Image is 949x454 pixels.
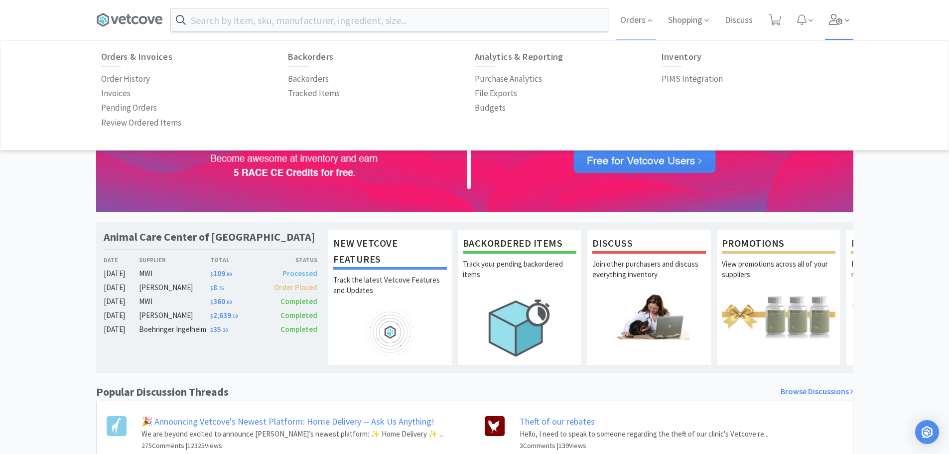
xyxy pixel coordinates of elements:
[475,72,542,86] a: Purchase Analytics
[288,52,475,62] h6: Backorders
[716,230,841,365] a: PromotionsView promotions across all of your suppliers
[141,440,444,451] h6: 275 Comments | 12325 Views
[722,294,835,339] img: hero_promotions.png
[274,283,317,292] span: Order Placed
[722,259,835,294] p: View promotions across all of your suppliers
[104,309,139,321] div: [DATE]
[141,416,434,427] a: 🎉 Announcing Vetcove's Newest Platform: Home Delivery -- Ask Us Anything!
[139,323,210,335] div: Boehringer Ingelheim
[101,72,150,86] a: Order History
[333,275,447,309] p: Track the latest Vetcove Features and Updates
[101,86,131,101] a: Invoices
[139,268,210,280] div: MWI
[104,323,139,335] div: [DATE]
[171,8,608,31] input: Search by item, sku, manufacturer, ingredient, size...
[104,255,139,265] div: Date
[104,268,139,280] div: [DATE]
[104,296,318,307] a: [DATE]MWI$360.00Completed
[210,283,224,292] span: 8
[139,309,210,321] div: [PERSON_NAME]
[722,235,835,254] h1: Promotions
[217,285,224,292] span: . 75
[288,86,340,101] a: Tracked Items
[288,87,340,100] p: Tracked Items
[280,310,317,320] span: Completed
[520,416,595,427] a: Theft of our rebates
[282,269,317,278] span: Processed
[210,310,238,320] span: 2,639
[104,282,139,294] div: [DATE]
[104,296,139,307] div: [DATE]
[101,52,288,62] h6: Orders & Invoices
[221,327,228,333] span: . 30
[475,52,662,62] h6: Analytics & Reporting
[139,255,210,265] div: Supplier
[288,72,329,86] a: Backorders
[225,299,232,305] span: . 00
[475,87,517,100] p: File Exports
[104,230,315,244] h1: Animal Care Center of [GEOGRAPHIC_DATA]
[587,230,711,365] a: DiscussJoin other purchasers and discuss everything inventory
[662,72,723,86] a: PIMS Integration
[210,313,213,319] span: $
[662,52,848,62] h6: Inventory
[463,259,576,294] p: Track your pending backordered items
[210,255,264,265] div: Total
[96,383,229,401] h1: Popular Discussion Threads
[104,323,318,335] a: [DATE]Boehringer Ingelheim$35.30Completed
[721,16,757,25] a: Discuss
[463,235,576,254] h1: Backordered Items
[231,313,238,319] span: . 19
[210,297,232,306] span: 360
[280,297,317,306] span: Completed
[104,282,318,294] a: [DATE][PERSON_NAME]$8.75Order Placed
[463,294,576,362] img: hero_backorders.png
[210,285,213,292] span: $
[457,230,582,365] a: Backordered ItemsTrack your pending backordered items
[333,309,447,355] img: hero_feature_roadmap.png
[781,385,853,398] a: Browse Discussions
[475,86,517,101] a: File Exports
[475,101,506,115] a: Budgets
[104,309,318,321] a: [DATE][PERSON_NAME]$2,639.19Completed
[101,116,181,130] a: Review Ordered Items
[225,271,232,278] span: . 89
[264,255,318,265] div: Status
[520,428,769,440] p: Hello, I need to speak to someone regarding the theft of our clinic's Vetcove re...
[592,235,706,254] h1: Discuss
[592,294,706,339] img: hero_discuss.png
[520,440,769,451] h6: 3 Comments | 139 Views
[210,299,213,305] span: $
[333,235,447,270] h1: New Vetcove Features
[104,268,318,280] a: [DATE]MWI$109.89Processed
[280,324,317,334] span: Completed
[101,87,131,100] p: Invoices
[210,327,213,333] span: $
[101,101,157,115] a: Pending Orders
[210,324,228,334] span: 35
[139,296,210,307] div: MWI
[210,269,232,278] span: 109
[915,420,939,444] div: Open Intercom Messenger
[210,271,213,278] span: $
[141,428,444,440] p: We are beyond excited to announce [PERSON_NAME]’s newest platform: ✨ Home Delivery ✨ ...
[328,230,452,365] a: New Vetcove FeaturesTrack the latest Vetcove Features and Updates
[139,282,210,294] div: [PERSON_NAME]
[592,259,706,294] p: Join other purchasers and discuss everything inventory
